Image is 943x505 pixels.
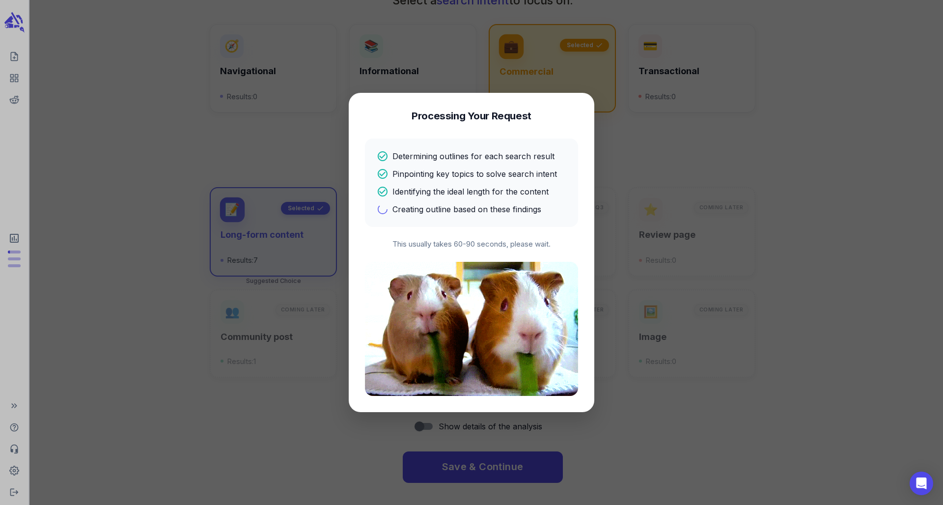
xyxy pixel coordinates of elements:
p: Determining outlines for each search result [392,150,555,162]
p: Creating outline based on these findings [392,203,541,215]
div: Open Intercom Messenger [910,472,933,495]
p: Pinpointing key topics to solve search intent [392,168,557,180]
p: This usually takes 60-90 seconds, please wait. [365,239,578,250]
img: Processing animation [365,262,578,396]
p: Identifying the ideal length for the content [392,186,549,197]
h4: Processing Your Request [412,109,531,123]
